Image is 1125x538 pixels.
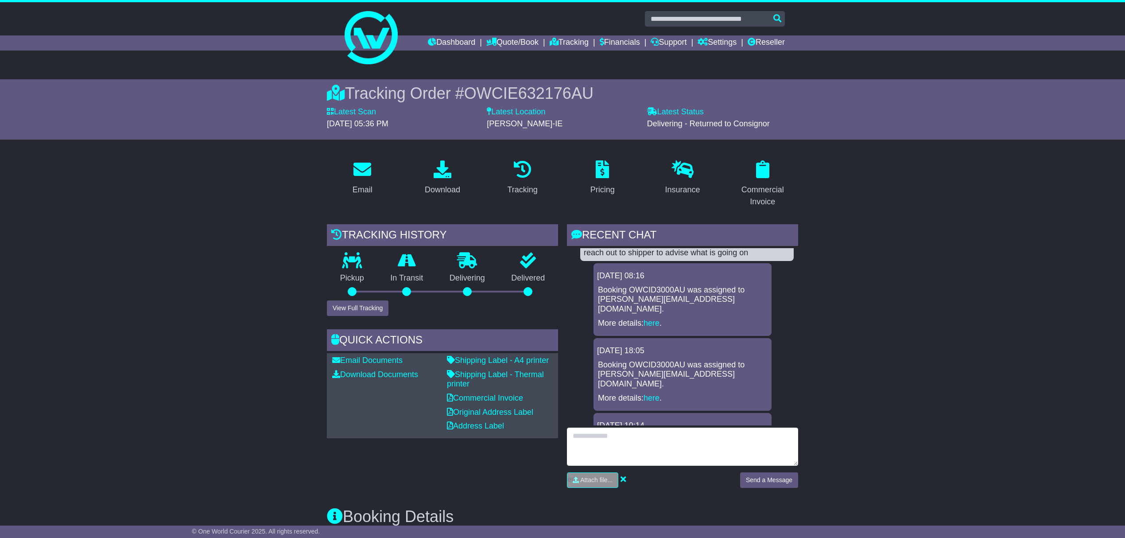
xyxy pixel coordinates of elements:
a: Financials [600,35,640,51]
p: Delivering [436,273,498,283]
a: Pricing [585,157,621,199]
a: Reseller [748,35,785,51]
a: Shipping Label - A4 printer [447,356,549,365]
div: Download [425,184,460,196]
span: © One World Courier 2025. All rights reserved. [192,528,320,535]
div: Quick Actions [327,329,558,353]
a: Original Address Label [447,408,533,417]
label: Latest Location [487,107,545,117]
span: Delivering - Returned to Consignor [647,119,770,128]
div: Tracking Order # [327,84,798,103]
p: More details: . [598,319,767,328]
div: [DATE] 10:14 [597,421,768,431]
div: Email [353,184,372,196]
a: here [644,394,659,402]
p: In Transit [377,273,437,283]
a: Address Label [447,421,504,430]
a: Download [419,157,466,199]
div: Commercial Invoice [733,184,792,208]
a: Support [651,35,687,51]
a: Tracking [502,157,543,199]
div: [DATE] 18:05 [597,346,768,356]
a: Commercial Invoice [727,157,798,211]
a: Shipping Label - Thermal printer [447,370,544,389]
p: Booking OWCID3000AU was assigned to [PERSON_NAME][EMAIL_ADDRESS][DOMAIN_NAME]. [598,285,767,314]
a: Download Documents [332,370,418,379]
a: Commercial Invoice [447,394,523,402]
a: Quote/Book [486,35,539,51]
a: Insurance [659,157,706,199]
div: RECENT CHAT [567,224,798,248]
a: here [644,319,659,327]
div: Insurance [665,184,700,196]
a: Email Documents [332,356,403,365]
a: Settings [698,35,737,51]
div: Tracking history [327,224,558,248]
button: Send a Message [740,472,798,488]
p: More details: . [598,394,767,403]
a: Dashboard [428,35,475,51]
div: Pricing [590,184,615,196]
span: [PERSON_NAME]-IE [487,119,562,128]
div: [DATE] 08:16 [597,271,768,281]
label: Latest Status [647,107,704,117]
h3: Booking Details [327,508,798,526]
span: OWCIE632176AU [464,84,594,102]
label: Latest Scan [327,107,376,117]
div: Tracking [508,184,538,196]
p: Pickup [327,273,377,283]
span: [DATE] 05:36 PM [327,119,388,128]
a: Email [347,157,378,199]
a: Tracking [550,35,589,51]
p: Booking OWCID3000AU was assigned to [PERSON_NAME][EMAIL_ADDRESS][DOMAIN_NAME]. [598,360,767,389]
button: View Full Tracking [327,300,388,316]
p: Delivered [498,273,559,283]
